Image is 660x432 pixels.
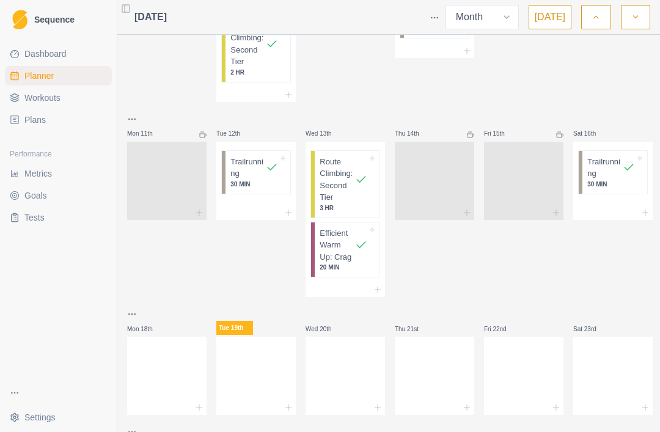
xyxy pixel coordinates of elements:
[5,88,112,108] a: Workouts
[24,211,45,224] span: Tests
[573,129,610,138] p: Sat 16th
[24,167,52,180] span: Metrics
[484,324,521,334] p: Fri 22nd
[230,180,278,189] p: 30 MIN
[34,15,75,24] span: Sequence
[5,5,112,34] a: LogoSequence
[24,114,46,126] span: Plans
[5,186,112,205] a: Goals
[230,20,266,68] p: Route Climbing: Second Tier
[216,321,253,335] p: Tue 19th
[127,129,164,138] p: Mon 11th
[529,5,571,29] button: [DATE]
[5,110,112,130] a: Plans
[306,324,342,334] p: Wed 20th
[221,15,291,82] div: Route Climbing: Second Tier2 HR
[24,70,54,82] span: Planner
[395,324,431,334] p: Thu 21st
[12,10,28,30] img: Logo
[230,156,266,180] p: Trailrunning
[484,129,521,138] p: Fri 15th
[5,208,112,227] a: Tests
[320,203,367,213] p: 3 HR
[320,227,355,263] p: Efficient Warm Up: Crag
[230,68,278,77] p: 2 HR
[320,156,355,203] p: Route Climbing: Second Tier
[221,150,291,194] div: Trailrunning30 MIN
[5,408,112,427] button: Settings
[5,144,112,164] div: Performance
[395,129,431,138] p: Thu 14th
[24,48,67,60] span: Dashboard
[310,150,380,218] div: Route Climbing: Second Tier3 HR
[134,10,167,24] span: [DATE]
[587,180,635,189] p: 30 MIN
[587,156,623,180] p: Trailrunning
[573,324,610,334] p: Sat 23rd
[5,44,112,64] a: Dashboard
[127,324,164,334] p: Mon 18th
[216,129,253,138] p: Tue 12th
[24,189,47,202] span: Goals
[5,164,112,183] a: Metrics
[578,150,648,194] div: Trailrunning30 MIN
[24,92,61,104] span: Workouts
[306,129,342,138] p: Wed 13th
[320,263,367,272] p: 20 MIN
[310,222,380,278] div: Efficient Warm Up: Crag20 MIN
[5,66,112,86] a: Planner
